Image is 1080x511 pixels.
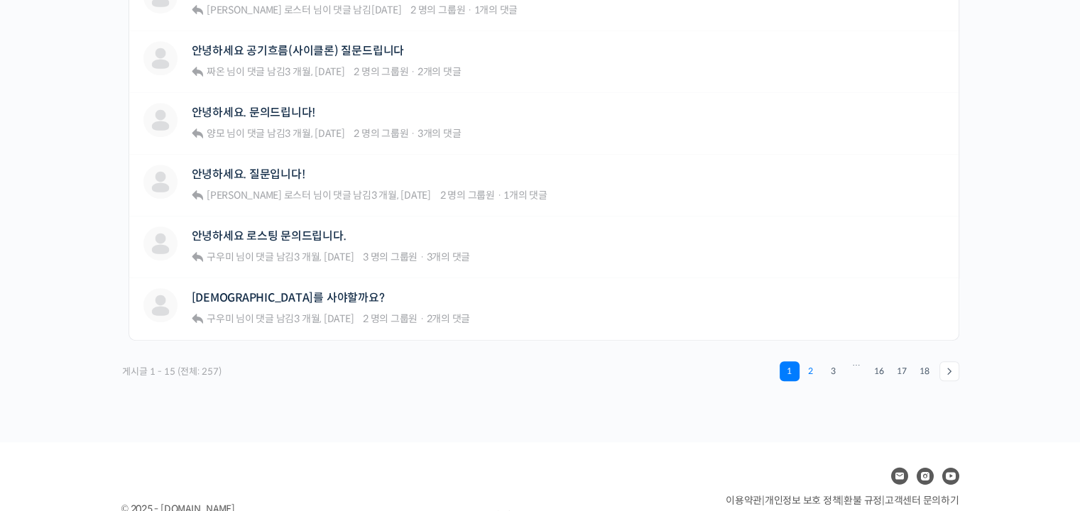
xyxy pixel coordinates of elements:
[192,167,305,181] a: 안녕하세요. 질문입니다!
[780,361,800,381] span: 1
[94,393,183,429] a: 대화
[285,65,344,78] a: 3 개월, [DATE]
[765,494,841,507] a: 개인정보 보호 정책
[420,251,425,263] span: ·
[204,4,311,16] a: [PERSON_NAME] 로스터
[207,65,225,78] span: 짜온
[497,189,502,202] span: ·
[207,189,311,202] span: [PERSON_NAME] 로스터
[204,127,344,140] span: 님이 댓글 남김
[726,494,762,507] a: 이용약관
[474,4,518,16] span: 1개의 댓글
[192,106,316,119] a: 안녕하세요. 문의드립니다!
[410,4,465,16] span: 2 명의 그룹원
[285,127,344,140] a: 3 개월, [DATE]
[418,65,462,78] span: 2개의 댓글
[371,189,431,202] a: 3 개월, [DATE]
[204,312,234,325] a: 구우미
[801,361,821,381] a: 2
[824,361,844,381] a: 3
[45,414,53,426] span: 홈
[207,312,234,325] span: 구우미
[192,229,347,243] a: 안녕하세요 로스팅 문의드립니다.
[426,312,470,325] span: 2개의 댓글
[892,361,912,381] a: 17
[420,312,425,325] span: ·
[410,127,415,140] span: ·
[869,361,889,381] a: 16
[363,312,418,325] span: 2 명의 그룹원
[939,361,959,381] a: →
[207,4,311,16] span: [PERSON_NAME] 로스터
[183,393,273,429] a: 설정
[121,361,222,382] div: 게시글 1 - 15 (전체: 257)
[503,189,547,202] span: 1개의 댓글
[4,393,94,429] a: 홈
[204,65,224,78] a: 짜온
[354,127,408,140] span: 2 명의 그룹원
[204,65,344,78] span: 님이 댓글 남김
[204,251,234,263] a: 구우미
[204,189,311,202] a: [PERSON_NAME] 로스터
[204,251,354,263] span: 님이 댓글 남김
[219,414,236,426] span: 설정
[915,361,934,381] a: 18
[130,415,147,427] span: 대화
[192,44,404,57] a: 안녕하세요 공기흐름(사이클론) 질문드립니다
[418,127,462,140] span: 3개의 댓글
[363,251,418,263] span: 3 명의 그룹원
[354,65,408,78] span: 2 명의 그룹원
[204,127,224,140] a: 양모
[294,312,354,325] a: 3 개월, [DATE]
[426,251,470,263] span: 3개의 댓글
[294,251,354,263] a: 3 개월, [DATE]
[207,127,225,140] span: 양모
[192,291,385,304] a: [DEMOGRAPHIC_DATA]를 사야할까요?
[440,189,495,202] span: 2 명의 그룹원
[204,312,354,325] span: 님이 댓글 남김
[885,494,959,507] span: 고객센터 문의하기
[844,494,882,507] a: 환불 규정
[467,4,472,16] span: ·
[204,4,401,16] span: 님이 댓글 남김
[204,189,431,202] span: 님이 댓글 남김
[207,251,234,263] span: 구우미
[371,4,402,16] a: [DATE]
[845,361,868,381] span: …
[410,65,415,78] span: ·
